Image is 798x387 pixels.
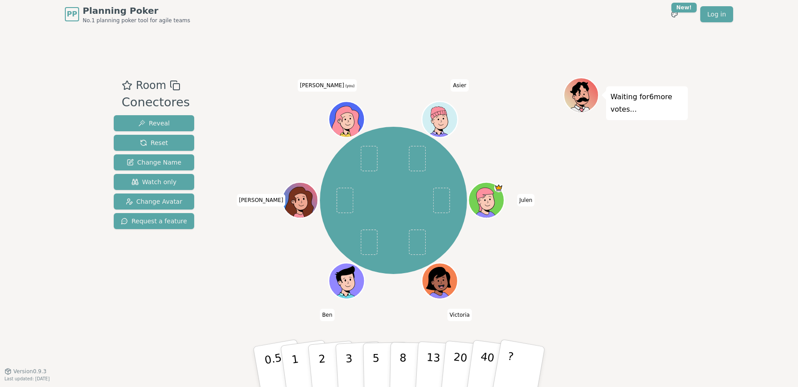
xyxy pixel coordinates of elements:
div: New! [671,3,697,12]
span: Change Name [127,158,181,167]
button: Watch only [114,174,194,190]
button: Change Avatar [114,193,194,210]
button: Version0.9.3 [4,368,47,375]
span: Click to change your name [517,194,535,206]
span: Version 0.9.3 [13,368,47,375]
span: No.1 planning poker tool for agile teams [83,17,190,24]
span: Julen is the host [495,183,503,192]
span: Request a feature [121,217,187,226]
p: Waiting for 6 more votes... [610,91,683,116]
button: Reset [114,135,194,151]
span: Click to change your name [447,309,472,321]
button: Click to change your avatar [330,103,364,137]
span: PP [67,9,77,20]
span: Click to change your name [298,79,357,92]
button: Reveal [114,115,194,131]
span: Click to change your name [451,79,468,92]
button: Change Name [114,154,194,170]
button: Add as favourite [122,77,132,93]
span: Change Avatar [126,197,183,206]
span: (you) [344,84,355,88]
span: Click to change your name [237,194,286,206]
div: Conectores [122,93,190,112]
span: Click to change your name [320,309,335,321]
span: Reset [140,138,168,147]
a: PPPlanning PokerNo.1 planning poker tool for agile teams [65,4,190,24]
span: Last updated: [DATE] [4,376,50,381]
button: Request a feature [114,213,194,229]
a: Log in [700,6,733,22]
span: Planning Poker [83,4,190,17]
span: Reveal [138,119,170,128]
span: Room [136,77,166,93]
span: Watch only [132,177,177,186]
button: New! [666,6,682,22]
